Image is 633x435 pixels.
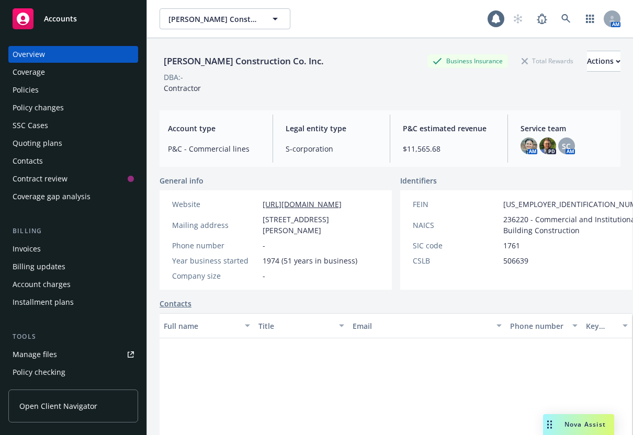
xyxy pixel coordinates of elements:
div: Installment plans [13,294,74,311]
button: Actions [587,51,620,72]
div: CSLB [413,255,499,266]
button: Phone number [506,313,581,338]
a: Contract review [8,170,138,187]
div: Total Rewards [516,54,579,67]
div: Year business started [172,255,258,266]
span: P&C - Commercial lines [168,143,260,154]
span: P&C estimated revenue [403,123,495,134]
div: Mailing address [172,220,258,231]
div: Manage files [13,346,57,363]
a: Installment plans [8,294,138,311]
div: Business Insurance [427,54,508,67]
div: Policy changes [13,99,64,116]
a: Contacts [8,153,138,169]
div: Billing [8,226,138,236]
a: Policies [8,82,138,98]
span: $11,565.68 [403,143,495,154]
div: Overview [13,46,45,63]
img: photo [521,138,537,154]
span: Legal entity type [286,123,378,134]
a: SSC Cases [8,117,138,134]
div: Quoting plans [13,135,62,152]
span: 1974 (51 years in business) [263,255,357,266]
div: Coverage [13,64,45,81]
button: Email [348,313,506,338]
div: Full name [164,320,239,331]
div: Billing updates [13,258,65,275]
span: Open Client Navigator [19,400,97,411]
div: NAICS [413,220,499,231]
div: SIC code [413,240,499,251]
div: Drag to move [543,414,556,435]
div: FEIN [413,199,499,210]
div: Email [353,320,490,331]
span: [STREET_ADDRESS][PERSON_NAME] [263,214,379,236]
span: SC [562,141,571,152]
div: Key contact [586,320,616,331]
a: Search [556,8,577,29]
div: Invoices [13,241,41,257]
div: Contract review [13,170,67,187]
span: Nova Assist [564,420,606,429]
a: Policy changes [8,99,138,116]
span: - [263,240,265,251]
div: Website [172,199,258,210]
a: Coverage [8,64,138,81]
span: 1761 [503,240,520,251]
div: [PERSON_NAME] Construction Co. Inc. [160,54,328,68]
div: Phone number [172,240,258,251]
div: SSC Cases [13,117,48,134]
a: Invoices [8,241,138,257]
img: photo [539,138,556,154]
div: Policies [13,82,39,98]
span: General info [160,175,204,186]
a: Accounts [8,4,138,33]
div: Tools [8,331,138,342]
button: [PERSON_NAME] Construction Co. Inc. [160,8,290,29]
a: Start snowing [507,8,528,29]
a: Policy checking [8,364,138,381]
button: Full name [160,313,254,338]
a: Overview [8,46,138,63]
span: Account type [168,123,260,134]
div: Coverage gap analysis [13,188,91,205]
button: Nova Assist [543,414,614,435]
span: Contractor [164,83,201,93]
div: Policy checking [13,364,65,381]
a: Quoting plans [8,135,138,152]
div: Contacts [13,153,43,169]
a: Coverage gap analysis [8,188,138,205]
span: Identifiers [400,175,437,186]
div: Title [258,320,333,331]
span: Accounts [44,15,77,23]
button: Key contact [582,313,632,338]
a: Billing updates [8,258,138,275]
div: Phone number [510,320,566,331]
a: Manage files [8,346,138,363]
div: Account charges [13,276,71,293]
button: Title [254,313,349,338]
span: Service team [521,123,613,134]
a: Switch app [580,8,601,29]
a: [URL][DOMAIN_NAME] [263,199,342,209]
a: Report a Bug [532,8,552,29]
span: 506639 [503,255,528,266]
a: Contacts [160,298,191,309]
div: DBA: - [164,72,183,83]
div: Actions [587,51,620,71]
span: - [263,270,265,281]
span: S-corporation [286,143,378,154]
span: [PERSON_NAME] Construction Co. Inc. [168,14,259,25]
a: Account charges [8,276,138,293]
div: Company size [172,270,258,281]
